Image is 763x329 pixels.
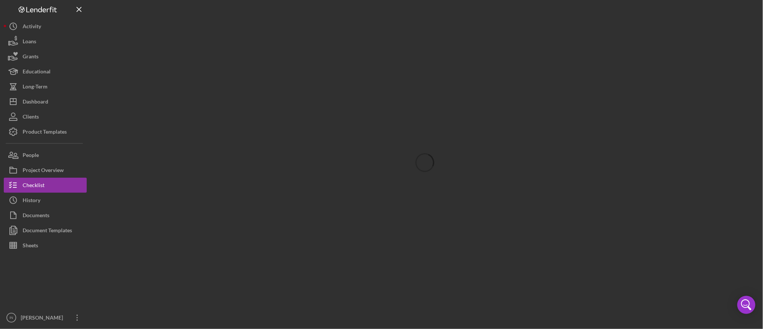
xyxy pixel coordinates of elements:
button: Sheets [4,238,87,253]
button: Dashboard [4,94,87,109]
div: History [23,193,40,210]
div: Sheets [23,238,38,255]
button: History [4,193,87,208]
div: Loans [23,34,36,51]
button: Educational [4,64,87,79]
button: Activity [4,19,87,34]
button: Product Templates [4,124,87,139]
button: Project Overview [4,163,87,178]
div: Product Templates [23,124,67,141]
div: Documents [23,208,49,225]
div: Grants [23,49,38,66]
button: People [4,148,87,163]
div: [PERSON_NAME] [19,310,68,327]
div: Activity [23,19,41,36]
button: IN[PERSON_NAME] [4,310,87,325]
div: Dashboard [23,94,48,111]
button: Long-Term [4,79,87,94]
button: Clients [4,109,87,124]
div: Document Templates [23,223,72,240]
button: Grants [4,49,87,64]
div: Open Intercom Messenger [737,296,755,314]
div: Checklist [23,178,44,195]
div: Project Overview [23,163,64,180]
div: Long-Term [23,79,47,96]
div: Educational [23,64,51,81]
text: IN [9,316,13,320]
button: Document Templates [4,223,87,238]
div: Clients [23,109,39,126]
button: Loans [4,34,87,49]
div: People [23,148,39,164]
button: Documents [4,208,87,223]
button: Checklist [4,178,87,193]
